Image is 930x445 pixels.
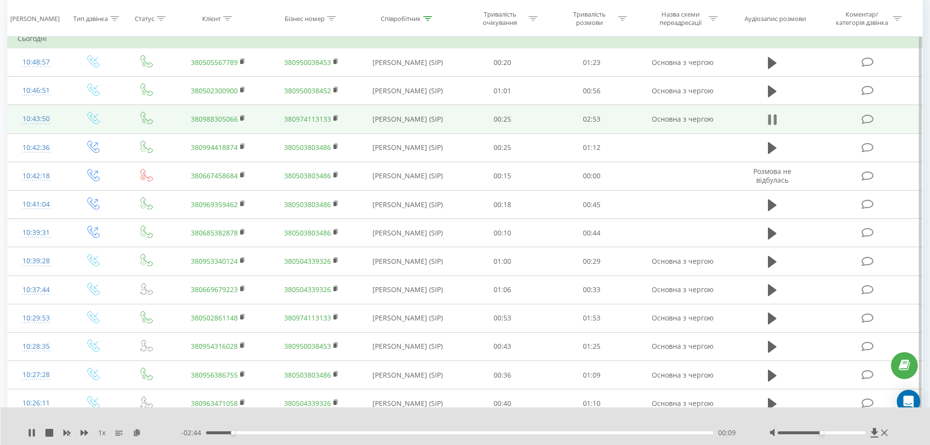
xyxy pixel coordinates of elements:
[547,247,637,275] td: 00:29
[458,275,547,304] td: 01:06
[358,219,458,247] td: [PERSON_NAME] (SIP)
[284,370,331,380] a: 380503803486
[284,114,331,124] a: 380974113133
[284,313,331,322] a: 380974113133
[191,171,238,180] a: 380667458684
[358,48,458,77] td: [PERSON_NAME] (SIP)
[458,332,547,360] td: 00:43
[191,256,238,266] a: 380953340124
[191,370,238,380] a: 380956386755
[547,275,637,304] td: 00:33
[18,394,55,413] div: 10:26:11
[897,390,920,413] div: Open Intercom Messenger
[458,247,547,275] td: 01:00
[284,285,331,294] a: 380504339326
[191,228,238,237] a: 380685382878
[358,361,458,389] td: [PERSON_NAME] (SIP)
[381,14,421,22] div: Співробітник
[98,428,105,438] span: 1 x
[284,256,331,266] a: 380504339326
[458,77,547,105] td: 01:01
[833,10,890,27] div: Коментар/категорія дзвінка
[18,53,55,72] div: 10:48:57
[284,228,331,237] a: 380503803486
[358,133,458,162] td: [PERSON_NAME] (SIP)
[18,280,55,299] div: 10:37:44
[547,191,637,219] td: 00:45
[73,14,108,22] div: Тип дзвінка
[820,431,824,435] div: Accessibility label
[636,275,729,304] td: Основна з чергою
[358,191,458,219] td: [PERSON_NAME] (SIP)
[191,341,238,351] a: 380954316028
[191,58,238,67] a: 380505567789
[284,143,331,152] a: 380503803486
[18,252,55,271] div: 10:39:28
[191,114,238,124] a: 380988305066
[547,162,637,190] td: 00:00
[284,171,331,180] a: 380503803486
[474,10,526,27] div: Тривалість очікування
[458,191,547,219] td: 00:18
[458,219,547,247] td: 00:10
[636,77,729,105] td: Основна з чергою
[191,399,238,408] a: 380963471058
[458,304,547,332] td: 00:53
[458,361,547,389] td: 00:36
[547,105,637,133] td: 02:53
[18,337,55,356] div: 10:28:35
[458,389,547,418] td: 00:40
[358,389,458,418] td: [PERSON_NAME] (SIP)
[284,341,331,351] a: 380950038453
[18,81,55,100] div: 10:46:51
[284,58,331,67] a: 380950038453
[636,48,729,77] td: Основна з чергою
[8,29,923,48] td: Сьогодні
[753,167,791,185] span: Розмова не відбулась
[547,361,637,389] td: 01:09
[191,143,238,152] a: 380994418874
[191,285,238,294] a: 380669679223
[18,138,55,157] div: 10:42:36
[191,200,238,209] a: 380969359462
[458,162,547,190] td: 00:15
[358,247,458,275] td: [PERSON_NAME] (SIP)
[744,14,806,22] div: Аудіозапис розмови
[358,105,458,133] td: [PERSON_NAME] (SIP)
[636,361,729,389] td: Основна з чергою
[202,14,221,22] div: Клієнт
[18,223,55,242] div: 10:39:31
[135,14,154,22] div: Статус
[547,332,637,360] td: 01:25
[547,133,637,162] td: 01:12
[547,304,637,332] td: 01:53
[458,48,547,77] td: 00:20
[18,309,55,328] div: 10:29:53
[18,195,55,214] div: 10:41:04
[547,389,637,418] td: 01:10
[285,14,325,22] div: Бізнес номер
[231,431,235,435] div: Accessibility label
[547,77,637,105] td: 00:56
[636,247,729,275] td: Основна з чергою
[358,162,458,190] td: [PERSON_NAME] (SIP)
[654,10,706,27] div: Назва схеми переадресації
[358,275,458,304] td: [PERSON_NAME] (SIP)
[636,105,729,133] td: Основна з чергою
[358,77,458,105] td: [PERSON_NAME] (SIP)
[458,105,547,133] td: 00:25
[181,428,206,438] span: - 02:44
[636,332,729,360] td: Основна з чергою
[563,10,616,27] div: Тривалість розмови
[636,304,729,332] td: Основна з чергою
[458,133,547,162] td: 00:25
[191,86,238,95] a: 380502300900
[547,48,637,77] td: 01:23
[358,332,458,360] td: [PERSON_NAME] (SIP)
[718,428,736,438] span: 00:09
[547,219,637,247] td: 00:44
[284,200,331,209] a: 380503803486
[358,304,458,332] td: [PERSON_NAME] (SIP)
[636,389,729,418] td: Основна з чергою
[284,86,331,95] a: 380950038452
